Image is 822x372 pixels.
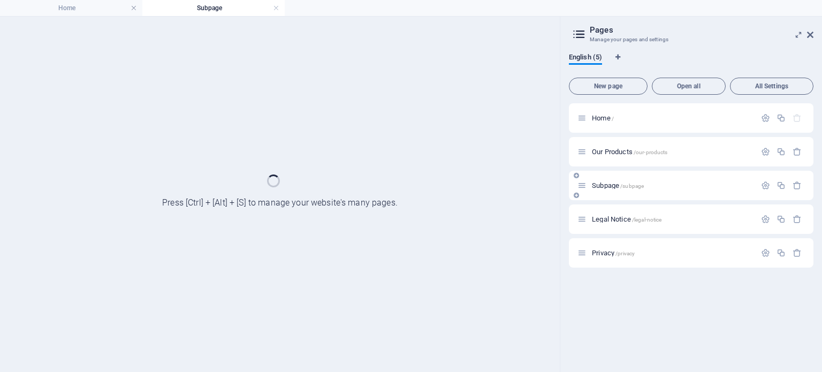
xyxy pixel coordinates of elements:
[590,25,813,35] h2: Pages
[632,217,662,223] span: /legal-notice
[592,114,614,122] span: Click to open page
[620,183,644,189] span: /subpage
[569,78,648,95] button: New page
[592,181,644,189] span: Click to open page
[589,115,756,122] div: Home/
[592,215,661,223] span: Click to open page
[634,149,668,155] span: /our-products
[793,113,802,123] div: The startpage cannot be deleted
[793,215,802,224] div: Remove
[793,181,802,190] div: Remove
[761,215,770,224] div: Settings
[761,147,770,156] div: Settings
[569,53,813,73] div: Language Tabs
[793,248,802,257] div: Remove
[735,83,809,89] span: All Settings
[761,181,770,190] div: Settings
[777,113,786,123] div: Duplicate
[589,148,756,155] div: Our Products/our-products
[793,147,802,156] div: Remove
[777,215,786,224] div: Duplicate
[657,83,721,89] span: Open all
[612,116,614,122] span: /
[777,147,786,156] div: Duplicate
[777,248,786,257] div: Duplicate
[569,51,602,66] span: English (5)
[592,148,667,156] span: Click to open page
[652,78,726,95] button: Open all
[142,2,285,14] h4: Subpage
[589,216,756,223] div: Legal Notice/legal-notice
[761,248,770,257] div: Settings
[590,35,792,44] h3: Manage your pages and settings
[615,250,635,256] span: /privacy
[592,249,635,257] span: Click to open page
[589,249,756,256] div: Privacy/privacy
[777,181,786,190] div: Duplicate
[730,78,813,95] button: All Settings
[589,182,756,189] div: Subpage/subpage
[574,83,643,89] span: New page
[761,113,770,123] div: Settings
